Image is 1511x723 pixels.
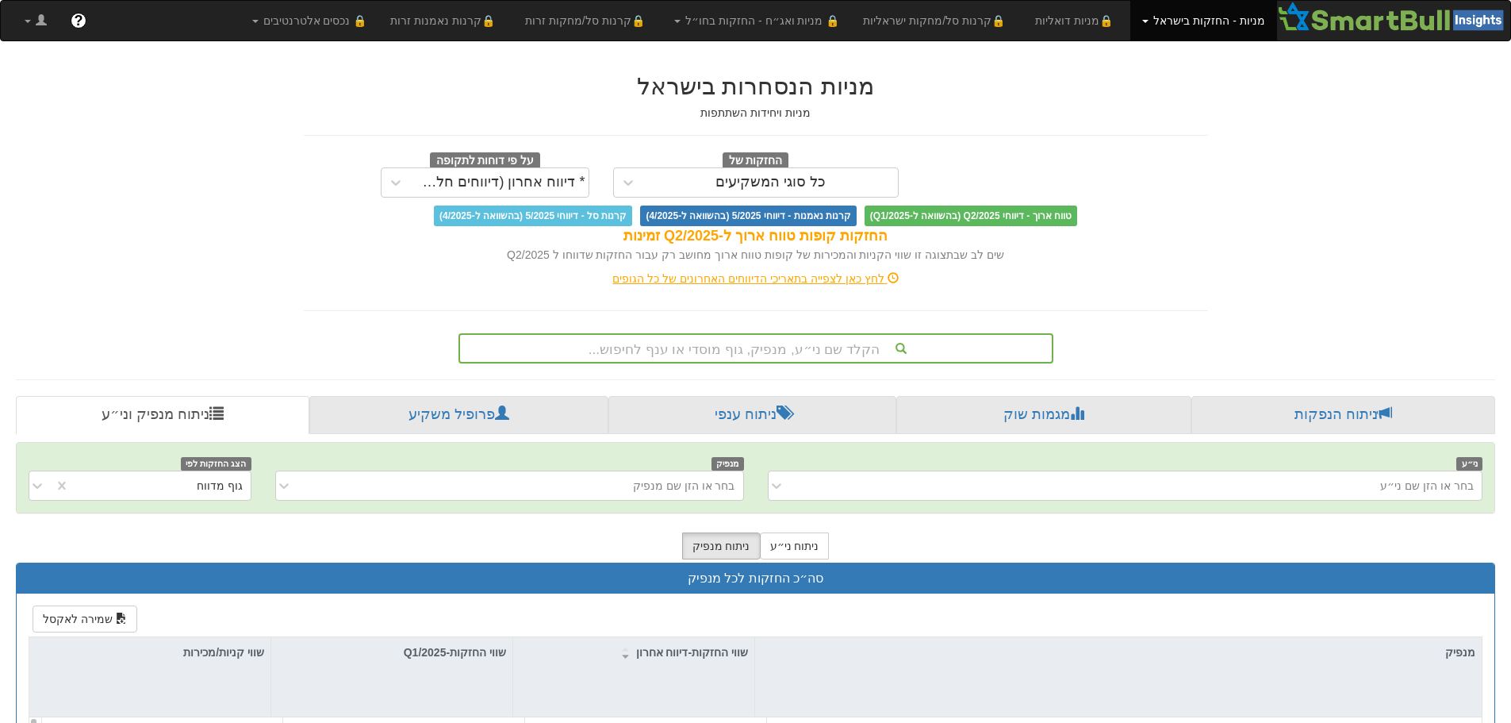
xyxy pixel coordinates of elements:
[682,533,761,560] button: ניתוח מנפיק
[309,396,608,434] a: פרופיל משקיע
[1023,1,1131,40] a: 🔒מניות דואליות
[434,206,632,226] span: קרנות סל - דיווחי 5/2025 (בהשוואה ל-4/2025)
[304,107,1208,119] h5: מניות ויחידות השתתפות
[460,335,1052,362] div: הקלד שם ני״ע, מנפיק, גוף מוסדי או ענף לחיפוש...
[662,1,851,40] a: 🔒 מניות ואג״ח - החזקות בחו״ל
[271,637,512,667] div: שווי החזקות-Q1/2025
[430,152,540,170] span: על פי דוחות לתקופה
[304,226,1208,247] div: החזקות קופות טווח ארוך ל-Q2/2025 זמינות
[715,175,826,190] div: כל סוגי המשקיעים
[640,206,856,226] span: קרנות נאמנות - דיווחי 5/2025 (בהשוואה ל-4/2025)
[304,247,1208,263] div: שים לב שבתצוגה זו שווי הקניות והמכירות של קופות טווח ארוך מחושב רק עבור החזקות שדווחו ל Q2/2025
[59,1,98,40] a: ?
[723,152,789,170] span: החזקות של
[1456,457,1482,471] span: ני״ע
[865,206,1077,226] span: טווח ארוך - דיווחי Q2/2025 (בהשוואה ל-Q1/2025)
[29,571,1482,586] h3: סה״כ החזקות לכל מנפיק
[513,637,754,667] div: שווי החזקות-דיווח אחרון
[378,1,513,40] a: 🔒קרנות נאמנות זרות
[197,478,243,494] div: גוף מדווח
[292,271,1220,287] div: לחץ כאן לצפייה בתאריכי הדיווחים האחרונים של כל הגופים
[1130,1,1276,40] a: מניות - החזקות בישראל
[33,606,137,633] button: שמירה לאקסל
[1380,478,1474,494] div: בחר או הזן שם ני״ע
[608,396,896,434] a: ניתוח ענפי
[16,396,309,434] a: ניתוח מנפיק וני״ע
[513,1,662,40] a: 🔒קרנות סל/מחקות זרות
[181,457,251,471] span: הצג החזקות לפי
[240,1,379,40] a: 🔒 נכסים אלטרנטיבים
[896,396,1191,434] a: מגמות שוק
[755,637,1482,667] div: מנפיק
[304,73,1208,99] h2: מניות הנסחרות בישראל
[414,175,585,190] div: * דיווח אחרון (דיווחים חלקיים)
[711,457,744,471] span: מנפיק
[1191,396,1495,434] a: ניתוח הנפקות
[633,478,735,494] div: בחר או הזן שם מנפיק
[74,13,82,29] span: ?
[851,1,1022,40] a: 🔒קרנות סל/מחקות ישראליות
[29,637,270,667] div: שווי קניות/מכירות
[1277,1,1510,33] img: Smartbull
[760,533,830,560] button: ניתוח ני״ע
